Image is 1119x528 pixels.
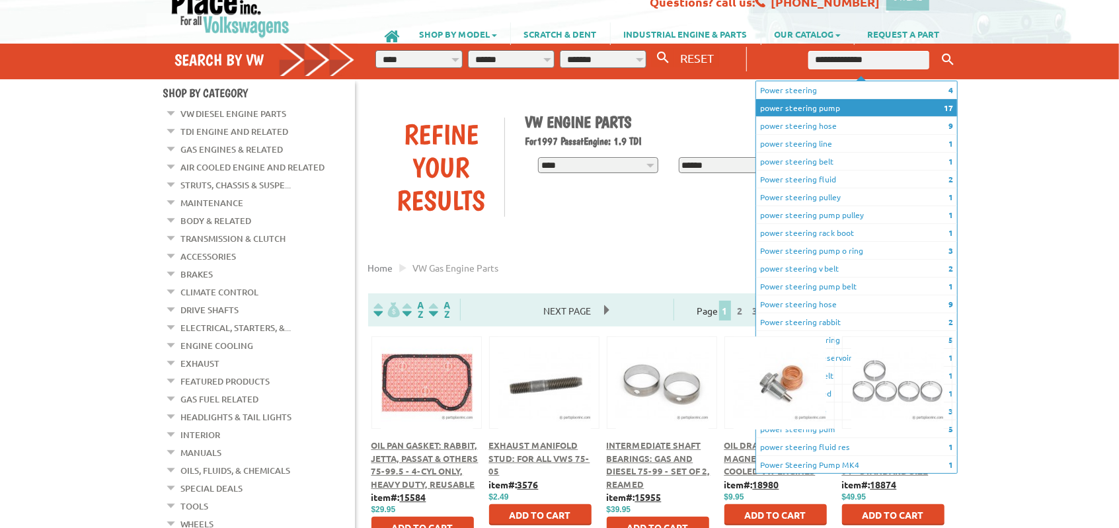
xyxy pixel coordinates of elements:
[635,491,662,503] u: 15955
[489,492,509,502] span: $2.49
[745,509,806,521] span: Add to Cart
[181,123,289,140] a: TDI Engine and Related
[181,283,259,301] a: Climate Control
[181,141,284,158] a: Gas Engines & Related
[948,173,953,185] span: 2
[761,22,854,45] a: OUR CATALOG
[724,439,822,476] span: Oil Drain Plug: Magnetic, All Water Cooled VW Engines
[400,491,426,503] u: 15584
[368,262,393,274] a: Home
[181,105,287,122] a: VW Diesel Engine Parts
[753,478,779,490] u: 18980
[756,260,957,278] li: power steering v belt
[607,439,711,490] a: Intermediate Shaft Bearings: Gas and Diesel 75-99 - Set of 2, Reamed
[181,337,254,354] a: Engine Cooling
[489,504,592,525] button: Add to Cart
[181,426,221,443] a: Interior
[724,504,827,525] button: Add to Cart
[181,408,292,426] a: Headlights & Tail Lights
[518,478,539,490] u: 3576
[756,99,957,117] li: power steering pump
[163,86,355,100] h4: Shop By Category
[948,84,953,96] span: 4
[611,22,761,45] a: INDUSTRIAL ENGINE & PARTS
[948,120,953,132] span: 9
[756,438,957,456] li: power steering fluid res
[371,439,479,490] a: Oil Pan Gasket: Rabbit, Jetta, Passat & Others 75-99.5 - 4-Cyl Only, Heavy Duty, Reusable
[756,278,957,295] li: Power steering pump belt
[181,480,243,497] a: Special Deals
[426,302,453,317] img: Sort by Sales Rank
[870,478,897,490] u: 18874
[525,112,946,132] h1: VW Engine Parts
[948,245,953,256] span: 3
[948,227,953,239] span: 1
[680,51,714,65] span: RESET
[719,301,731,321] span: 1
[756,117,957,135] li: power steering hose
[750,305,761,317] a: 3
[756,206,957,224] li: power steering pump pulley
[756,81,957,99] li: Power steering
[652,48,674,67] button: Search By VW...
[948,334,953,346] span: 5
[674,299,800,321] div: Page
[510,509,571,521] span: Add to Cart
[530,305,604,317] a: Next Page
[948,441,953,453] span: 1
[855,22,953,45] a: REQUEST A PART
[842,504,945,525] button: Add to Cart
[863,509,924,521] span: Add to Cart
[756,242,957,260] li: Power steering pump o ring
[584,135,642,147] span: Engine: 1.9 TDI
[525,135,946,147] h2: 1997 Passat
[756,153,957,170] li: power steering belt
[756,313,957,331] li: Power steering rabbit
[948,298,953,310] span: 9
[948,316,953,328] span: 2
[181,194,244,211] a: Maintenance
[948,459,953,471] span: 1
[489,439,590,476] a: Exhaust Manifold Stud: For All VWs 75-05
[406,22,510,45] a: SHOP BY MODEL
[675,48,719,67] button: RESET
[181,462,291,479] a: Oils, Fluids, & Chemicals
[400,302,426,317] img: Sort by Headline
[181,248,237,265] a: Accessories
[724,492,744,502] span: $9.95
[607,491,662,503] b: item#:
[756,331,957,349] li: Power steering o ring
[181,355,220,372] a: Exhaust
[181,301,239,319] a: Drive Shafts
[525,135,537,147] span: For
[413,262,499,274] span: VW gas engine parts
[842,478,897,490] b: item#:
[938,49,958,71] button: Keyword Search
[181,212,252,229] a: Body & Related
[489,478,539,490] b: item#:
[948,209,953,221] span: 1
[530,301,604,321] span: Next Page
[181,498,209,515] a: Tools
[181,230,286,247] a: Transmission & Clutch
[181,176,291,194] a: Struts, Chassis & Suspe...
[756,170,957,188] li: Power steering fluid
[756,456,957,473] li: Power Steering Pump MK4
[181,391,259,408] a: Gas Fuel Related
[607,505,631,514] span: $39.95
[174,50,356,69] h4: Search by VW
[181,319,291,336] a: Electrical, Starters, &...
[181,266,213,283] a: Brakes
[371,505,396,514] span: $29.95
[948,137,953,149] span: 1
[181,444,222,461] a: Manuals
[724,478,779,490] b: item#:
[734,305,746,317] a: 2
[756,188,957,206] li: Power steering pulley
[181,159,325,176] a: Air Cooled Engine and Related
[371,491,426,503] b: item#:
[756,135,957,153] li: power steering line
